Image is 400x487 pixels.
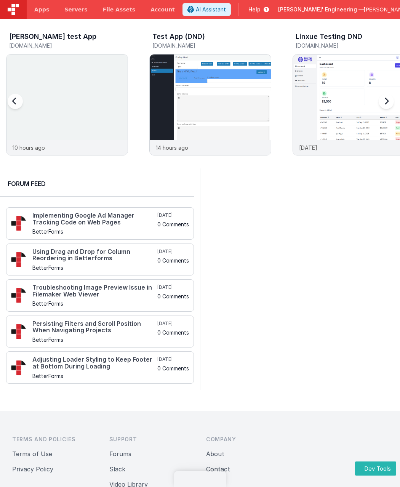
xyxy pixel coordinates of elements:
[6,243,194,276] a: Using Drag and Drop for Column Reordering in Betterforms BetterForms [DATE] 0 Comments
[299,144,317,152] p: [DATE]
[152,33,205,40] h3: Test App (DND)
[206,465,230,474] button: Contact
[157,284,189,290] h5: [DATE]
[32,265,156,271] h5: BetterForms
[32,320,156,334] h4: Persisting Filters and Scroll Position When Navigating Projects
[103,6,136,13] span: File Assets
[182,3,231,16] button: AI Assistant
[32,337,156,343] h5: BetterForms
[156,144,188,152] p: 14 hours ago
[32,373,156,379] h5: BetterForms
[11,252,26,267] img: 295_2.png
[11,324,26,339] img: 295_2.png
[12,436,97,443] h3: Terms and Policies
[157,293,189,299] h5: 0 Comments
[6,316,194,348] a: Persisting Filters and Scroll Position When Navigating Projects BetterForms [DATE] 0 Comments
[157,212,189,218] h5: [DATE]
[6,207,194,240] a: Implementing Google Ad Manager Tracking Code on Web Pages BetterForms [DATE] 0 Comments
[174,471,226,487] iframe: Marker.io feedback button
[32,284,156,298] h4: Troubleshooting Image Preview Issue in Filemaker Web Viewer
[8,179,186,188] h2: Forum Feed
[11,216,26,231] img: 295_2.png
[34,6,49,13] span: Apps
[11,288,26,303] img: 295_2.png
[32,212,156,226] h4: Implementing Google Ad Manager Tracking Code on Web Pages
[109,449,131,458] button: Forums
[6,351,194,384] a: Adjusting Loader Styling to Keep Footer at Bottom During Loading BetterForms [DATE] 0 Comments
[109,465,125,474] button: Slack
[206,449,224,458] button: About
[11,360,26,375] img: 295_2.png
[157,356,189,362] h5: [DATE]
[32,229,156,234] h5: BetterForms
[157,330,189,335] h5: 0 Comments
[32,248,156,262] h4: Using Drag and Drop for Column Reordering in Betterforms
[152,43,271,48] h5: [DOMAIN_NAME]
[157,248,189,255] h5: [DATE]
[9,33,96,40] h3: [PERSON_NAME] test App
[12,465,53,473] a: Privacy Policy
[32,356,156,370] h4: Adjusting Loader Styling to Keep Footer at Bottom During Loading
[296,33,362,40] h3: Linxue Testing DND
[157,320,189,327] h5: [DATE]
[109,465,125,473] a: Slack
[109,436,194,443] h3: Support
[157,365,189,371] h5: 0 Comments
[64,6,87,13] span: Servers
[12,450,52,458] a: Terms of Use
[32,301,156,306] h5: BetterForms
[157,221,189,227] h5: 0 Comments
[355,461,396,476] button: Dev Tools
[196,6,226,13] span: AI Assistant
[206,436,291,443] h3: Company
[157,258,189,263] h5: 0 Comments
[6,279,194,312] a: Troubleshooting Image Preview Issue in Filemaker Web Viewer BetterForms [DATE] 0 Comments
[278,6,364,13] span: [PERSON_NAME]' Engineering —
[248,6,261,13] span: Help
[206,450,224,458] a: About
[9,43,128,48] h5: [DOMAIN_NAME]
